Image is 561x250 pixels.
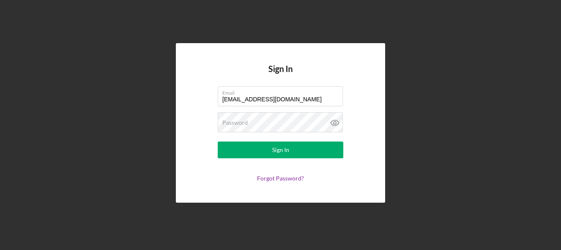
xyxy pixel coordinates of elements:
a: Forgot Password? [257,175,304,182]
div: Sign In [272,142,289,158]
label: Password [222,119,248,126]
label: Email [222,87,343,96]
button: Sign In [218,142,343,158]
h4: Sign In [268,64,293,86]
